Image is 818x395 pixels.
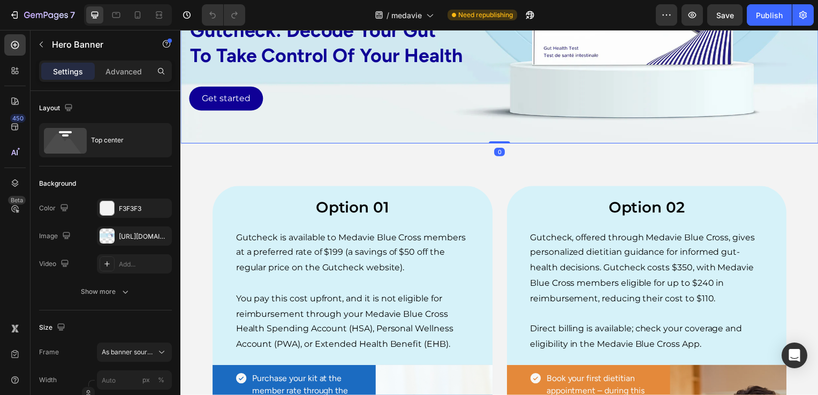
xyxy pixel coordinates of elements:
div: Show more [81,286,131,297]
p: Gutcheck, offered through Medavie Blue Cross, gives personalized dietitian guidance for informed ... [352,202,587,279]
div: Background [39,179,76,188]
p: Direct billing is available; check your coverage and eligibility in the Medavie Blue Cross App. [352,294,587,325]
p: You pay this cost upfront, and it is not eligible for reimbursement through your Medavie Blue Cro... [56,263,291,325]
p: Settings [53,66,83,77]
button: px [155,374,168,386]
p: 7 [70,9,75,21]
p: Option 02 [352,169,587,188]
button: Publish [747,4,792,26]
button: Show more [39,282,172,301]
span: Need republishing [458,10,513,20]
span: As banner source [102,347,154,357]
div: Image [39,229,73,244]
p: Option 01 [56,169,291,188]
p: Gutcheck is available to Medavie Blue Cross members at a preferred rate of $199 (a savings of $50... [56,202,291,248]
input: px% [97,370,172,390]
div: Beta [8,196,26,204]
span: / [387,10,389,21]
div: Top center [91,128,156,153]
button: 7 [4,4,80,26]
div: Add... [119,260,169,269]
p: Purchase your kit at the member rate through the Gutcheck website. [72,345,172,383]
div: Color [39,201,71,216]
div: 0 [316,119,327,127]
button: Save [707,4,743,26]
span: medavie [391,10,422,21]
iframe: Design area [180,30,818,395]
button: As banner source [97,343,172,362]
div: Get started [21,62,70,77]
div: % [158,375,164,385]
div: Layout [39,101,75,116]
div: Size [39,321,67,335]
button: % [140,374,153,386]
div: 450 [10,114,26,123]
div: [URL][DOMAIN_NAME] [119,232,169,241]
span: Save [716,11,734,20]
div: Video [39,257,71,271]
button: Get started [9,57,83,81]
p: to take control of your health [10,14,633,39]
div: F3F3F3 [119,204,169,214]
label: Frame [39,347,59,357]
p: Hero Banner [52,38,143,51]
div: Open Intercom Messenger [782,343,807,368]
div: Undo/Redo [202,4,245,26]
label: Width [39,375,57,385]
div: px [142,375,150,385]
div: Publish [756,10,783,21]
p: Advanced [105,66,142,77]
